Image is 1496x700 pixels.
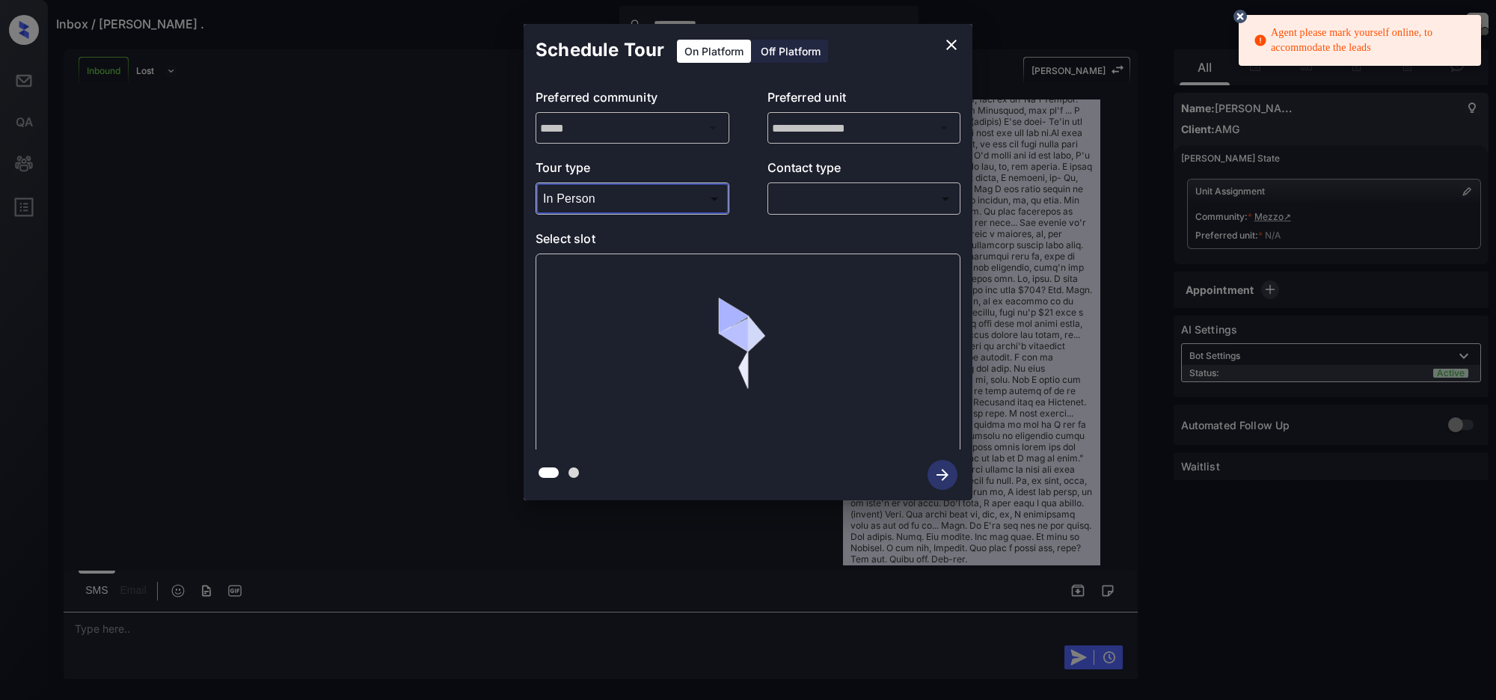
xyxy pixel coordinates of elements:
[677,40,751,63] div: On Platform
[767,88,961,112] p: Preferred unit
[536,88,729,112] p: Preferred community
[767,159,961,182] p: Contact type
[936,30,966,60] button: close
[524,24,676,76] h2: Schedule Tour
[753,40,828,63] div: Off Platform
[1254,19,1469,61] div: Agent please mark yourself online, to accommodate the leads
[539,186,726,211] div: In Person
[660,265,836,441] img: loaderv1.7921fd1ed0a854f04152.gif
[536,230,960,254] p: Select slot
[536,159,729,182] p: Tour type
